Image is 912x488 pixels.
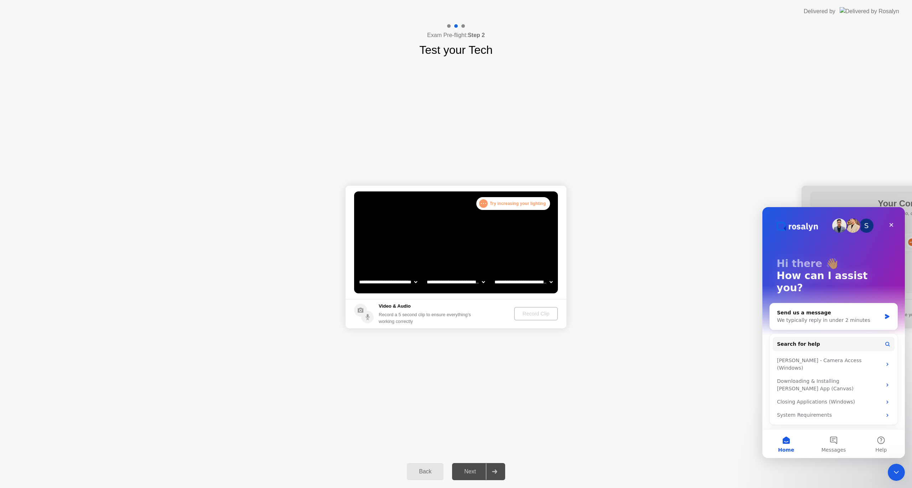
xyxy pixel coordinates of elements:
[358,275,419,289] select: Available cameras
[804,7,835,16] div: Delivered by
[476,197,550,210] div: Try increasing your lighting
[762,207,905,458] iframe: Intercom live chat
[409,468,441,475] div: Back
[493,275,554,289] select: Available microphones
[427,31,485,40] h4: Exam Pre-flight:
[407,463,444,480] button: Back
[425,275,486,289] select: Available speakers
[514,307,558,320] button: Record Clip
[517,311,555,317] div: Record Clip
[468,32,485,38] b: Step 2
[419,41,493,58] h1: Test your Tech
[379,311,474,325] div: Record a 5 second clip to ensure everything’s working correctly
[454,468,486,475] div: Next
[840,7,899,15] img: Delivered by Rosalyn
[452,463,505,480] button: Next
[888,464,905,481] iframe: Intercom live chat
[379,303,474,310] h5: Video & Audio
[479,199,488,208] div: . . .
